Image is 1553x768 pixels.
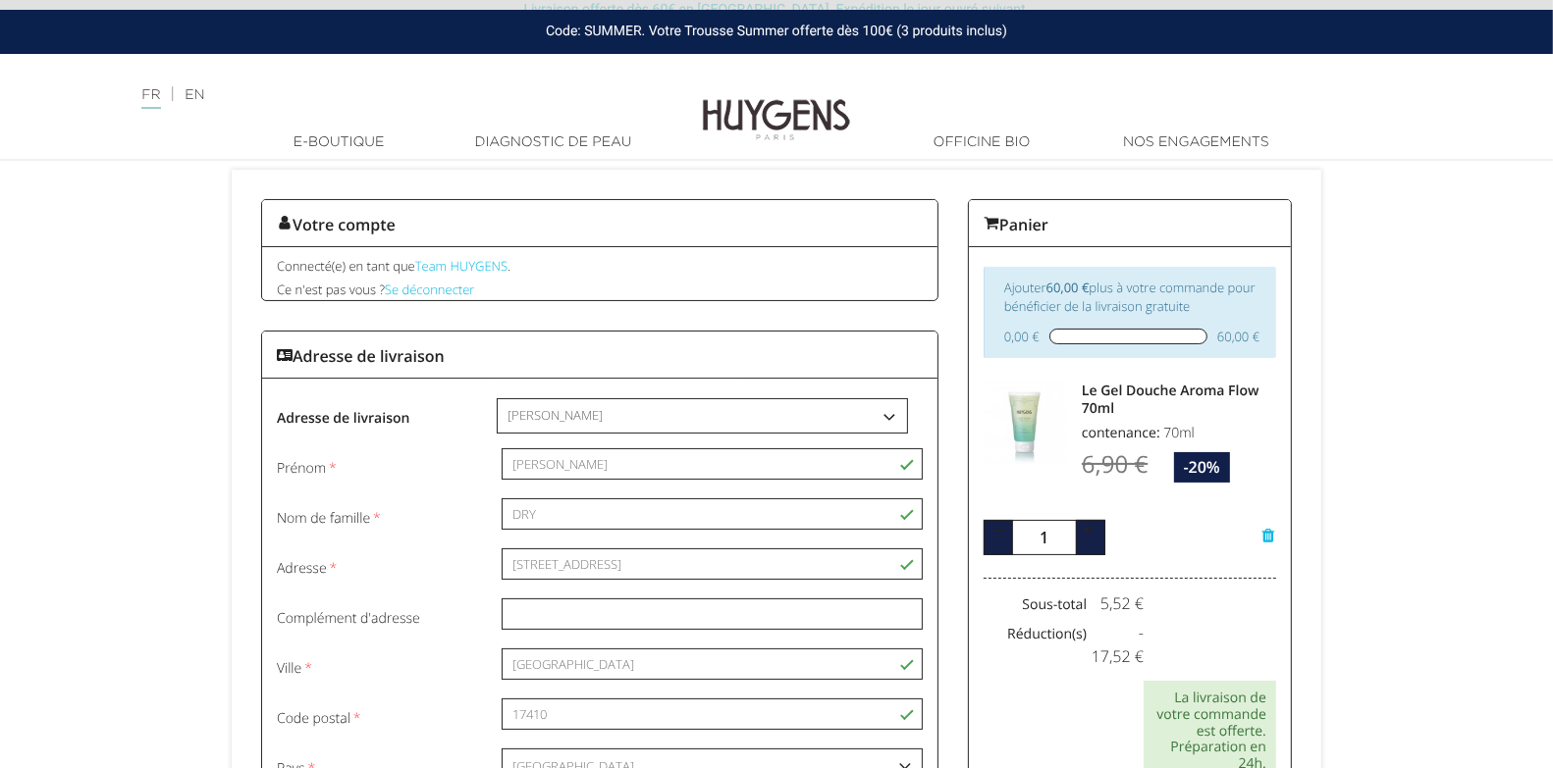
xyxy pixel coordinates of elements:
[455,132,651,153] a: Diagnostic de peau
[1161,521,1228,553] strong: 5,52 €
[262,648,487,679] label: Ville
[1046,279,1090,296] strong: 60,00 €
[262,200,937,247] div: Votre compte
[984,267,1276,358] div: Ajouter plus à votre commande pour bénéficier de la livraison gratuite
[984,383,1067,466] img: Le Gel Douche Aroma Flow 70ml
[262,498,487,529] label: Nom de famille
[241,132,437,153] a: E-Boutique
[132,83,629,107] div: |
[262,598,487,629] label: Complément d'adresse
[1087,618,1144,671] span: - 17,52 €
[984,589,1087,618] span: Sous-total
[185,88,204,102] a: EN
[1082,448,1148,481] span: 6,90 €
[385,281,475,298] a: Se déconnecter
[703,68,850,143] img: Huygens
[262,698,487,729] label: Code postal
[262,448,487,479] label: Prénom
[1082,424,1160,442] span: contenance:
[1004,327,1040,346] span: 0,00 €
[277,281,923,300] p: Ce n'est pas vous ?
[884,132,1080,153] a: Officine Bio
[262,332,937,379] div: Adresse de livraison
[1217,327,1257,346] span: 60,00 €
[415,257,508,275] a: Team HUYGENS
[277,257,923,277] p: Connecté(e) en tant que .
[262,548,487,579] label: Adresse
[969,200,1291,247] div: Panier
[1098,132,1294,153] a: Nos engagements
[1087,589,1144,618] span: 5,52 €
[1163,424,1195,442] span: 70ml
[141,88,160,109] a: FR
[1082,482,1149,514] span: 5,52 €
[1174,452,1230,483] span: -20%
[262,398,482,429] label: Adresse de livraison
[1082,382,1259,418] a: Le Gel Douche Aroma Flow 70ml
[984,618,1087,671] span: Réduction(s)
